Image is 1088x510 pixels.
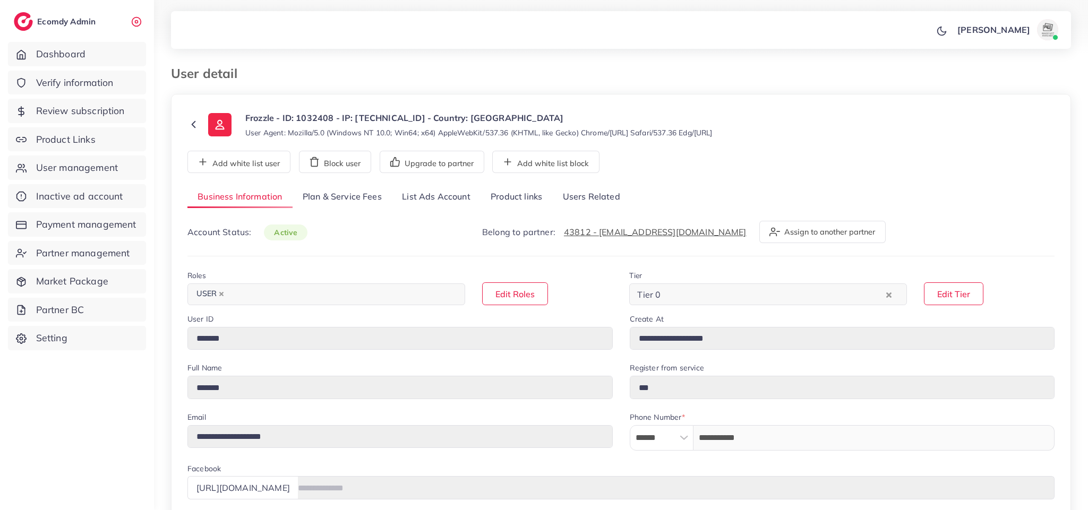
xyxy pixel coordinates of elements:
p: [PERSON_NAME] [957,23,1030,36]
label: Roles [187,270,206,281]
a: Business Information [187,186,293,209]
a: Product links [481,186,552,209]
input: Search for option [664,286,884,302]
a: Payment management [8,212,146,237]
button: Edit Roles [482,282,548,305]
h3: User detail [171,66,246,81]
label: User ID [187,314,213,324]
a: Verify information [8,71,146,95]
a: List Ads Account [392,186,481,209]
label: Email [187,412,206,422]
p: Frozzle - ID: 1032408 - IP: [TECHNICAL_ID] - Country: [GEOGRAPHIC_DATA] [245,111,713,124]
img: logo [14,12,33,31]
a: [PERSON_NAME]avatar [952,19,1063,40]
span: Setting [36,331,67,345]
span: Dashboard [36,47,85,61]
button: Clear Selected [886,288,892,300]
span: Inactive ad account [36,189,123,203]
label: Facebook [187,463,221,474]
img: avatar [1037,19,1058,40]
button: Deselect USER [219,291,224,297]
div: Search for option [629,283,907,305]
a: Product Links [8,127,146,152]
p: Account Status: [187,226,307,239]
a: Partner management [8,241,146,265]
label: Tier [629,270,642,281]
div: Search for option [187,283,465,305]
a: User management [8,155,146,180]
span: Partner management [36,246,130,260]
span: Market Package [36,274,108,288]
a: Users Related [552,186,630,209]
a: Dashboard [8,42,146,66]
button: Add white list user [187,151,290,173]
small: User Agent: Mozilla/5.0 (Windows NT 10.0; Win64; x64) AppleWebKit/537.36 (KHTML, like Gecko) Chro... [245,127,713,138]
span: Product Links [36,133,96,146]
div: [URL][DOMAIN_NAME] [187,476,298,499]
label: Full Name [187,362,222,373]
span: Partner BC [36,303,84,317]
a: logoEcomdy Admin [14,12,98,31]
a: Market Package [8,269,146,293]
a: Review subscription [8,99,146,123]
label: Phone Number [630,412,686,422]
a: Setting [8,326,146,350]
a: Inactive ad account [8,184,146,209]
label: Register from service [630,362,704,373]
span: Payment management [36,218,136,231]
span: Review subscription [36,104,125,118]
a: Partner BC [8,298,146,322]
button: Upgrade to partner [380,151,484,173]
button: Edit Tier [924,282,983,305]
span: Tier 0 [635,287,663,302]
span: USER [192,287,229,301]
img: ic-user-info.36bf1079.svg [208,113,232,136]
h2: Ecomdy Admin [37,16,98,27]
a: 43812 - [EMAIL_ADDRESS][DOMAIN_NAME] [564,227,747,237]
span: Verify information [36,76,114,90]
p: Belong to partner: [482,226,747,238]
span: active [264,224,307,240]
label: Create At [630,314,664,324]
button: Assign to another partner [759,221,886,243]
button: Block user [299,151,371,173]
button: Add white list block [492,151,599,173]
span: User management [36,161,118,175]
a: Plan & Service Fees [293,186,392,209]
input: Search for option [230,286,451,302]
